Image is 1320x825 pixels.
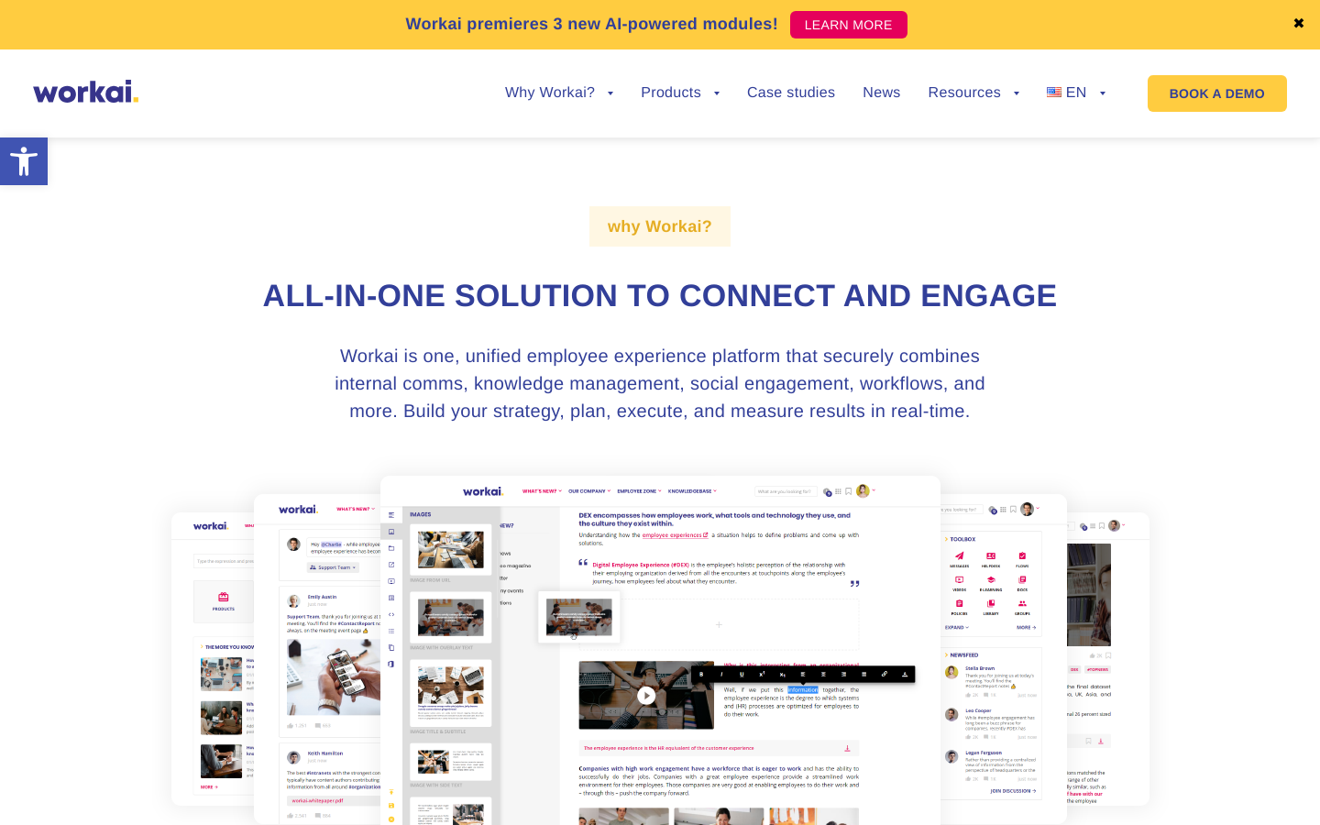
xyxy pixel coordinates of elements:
a: BOOK A DEMO [1148,75,1287,112]
p: Workai premieres 3 new AI-powered modules! [405,12,778,37]
a: Case studies [747,86,835,101]
span: EN [1066,85,1087,101]
a: Products [641,86,720,101]
h3: Workai is one, unified employee experience platform that securely combines internal comms, knowle... [316,343,1004,425]
a: Why Workai? [505,86,613,101]
h1: All-in-one solution to connect and engage [151,276,1169,318]
a: News [863,86,900,101]
label: why Workai? [589,206,731,247]
a: ✖ [1292,17,1305,32]
a: Resources [929,86,1019,101]
a: LEARN MORE [790,11,907,38]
